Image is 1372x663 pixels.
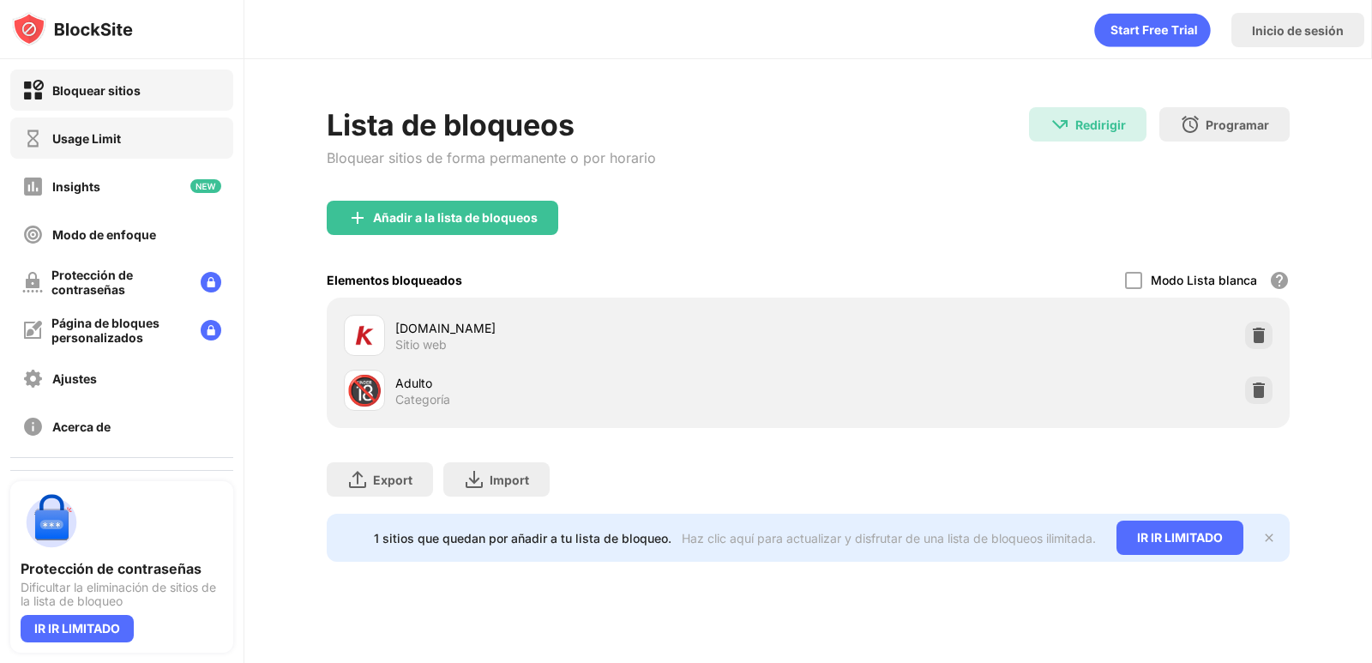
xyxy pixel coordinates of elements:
div: Página de bloques personalizados [51,316,187,345]
div: Categoría [395,392,450,407]
div: IR IR LIMITADO [21,615,134,642]
div: Modo Lista blanca [1151,273,1257,287]
div: 1 sitios que quedan por añadir a tu lista de bloqueo. [374,531,671,545]
img: favicons [354,325,375,346]
div: Adulto [395,374,809,392]
div: Lista de bloqueos [327,107,656,142]
div: Añadir a la lista de bloqueos [373,211,538,225]
div: Ajustes [52,371,97,386]
div: Dificultar la eliminación de sitios de la lista de bloqueo [21,581,223,608]
img: lock-menu.svg [201,272,221,292]
img: new-icon.svg [190,179,221,193]
div: Programar [1206,118,1269,132]
img: time-usage-off.svg [22,128,44,149]
div: Export [373,473,412,487]
img: logo-blocksite.svg [12,12,133,46]
div: [DOMAIN_NAME] [395,319,809,337]
div: Inicio de sesión [1252,23,1344,38]
img: insights-off.svg [22,176,44,197]
img: push-password-protection.svg [21,491,82,553]
img: focus-off.svg [22,224,44,245]
div: animation [1094,13,1211,47]
div: Elementos bloqueados [327,273,462,287]
div: Acerca de [52,419,111,434]
div: Protección de contraseñas [21,560,223,577]
img: settings-off.svg [22,368,44,389]
div: Protección de contraseñas [51,268,187,297]
img: customize-block-page-off.svg [22,320,43,341]
div: Modo de enfoque [52,227,156,242]
div: Haz clic aquí para actualizar y disfrutar de una lista de bloqueos ilimitada. [682,531,1096,545]
div: Import [490,473,529,487]
div: Insights [52,179,100,194]
img: block-on.svg [22,80,44,101]
img: password-protection-off.svg [22,272,43,292]
img: x-button.svg [1262,531,1276,545]
div: Redirigir [1075,118,1126,132]
div: Bloquear sitios de forma permanente o por horario [327,149,656,166]
div: Sitio web [395,337,447,353]
div: Bloquear sitios [52,83,141,98]
div: 🔞 [346,373,382,408]
img: about-off.svg [22,416,44,437]
img: lock-menu.svg [201,320,221,341]
div: Usage Limit [52,131,121,146]
div: IR IR LIMITADO [1116,521,1243,555]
